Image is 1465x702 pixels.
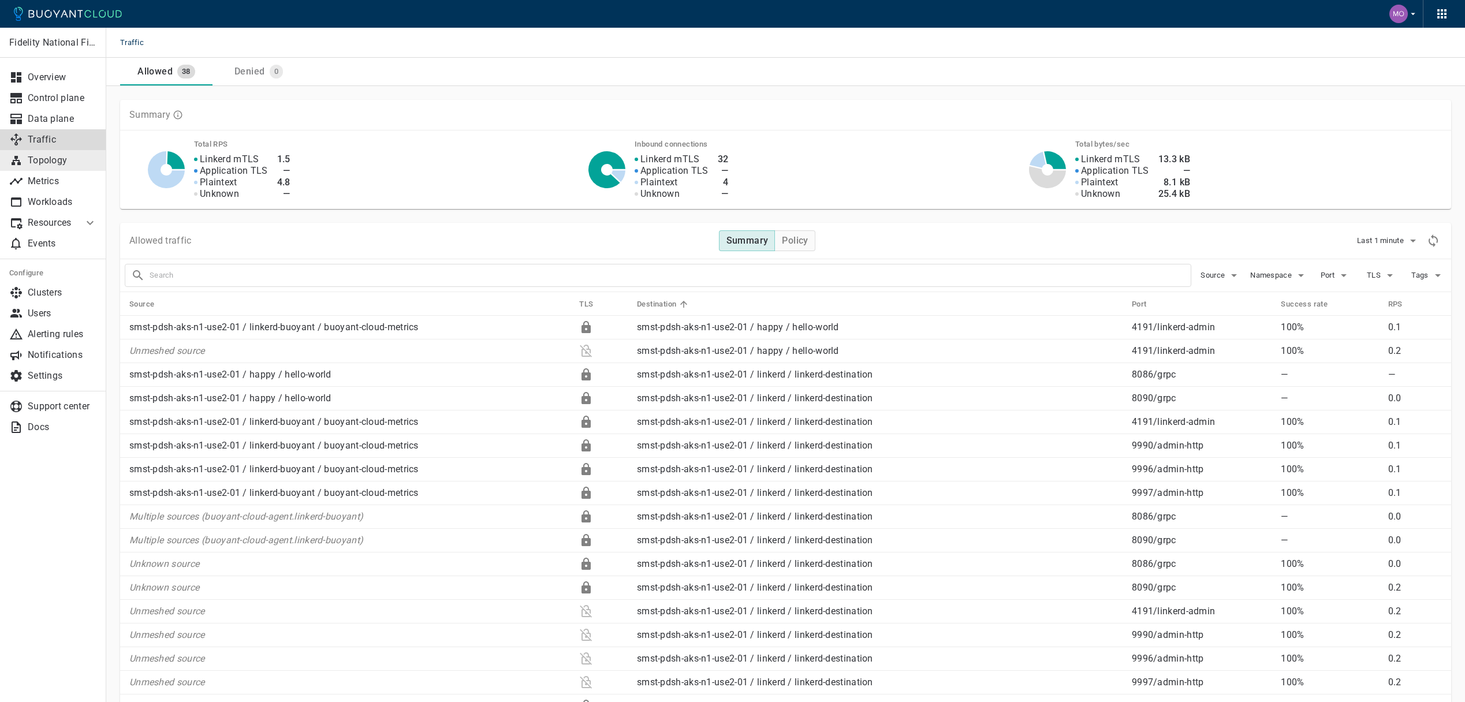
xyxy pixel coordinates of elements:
[579,652,593,666] div: Plaintext
[277,177,290,188] h4: 4.8
[28,421,97,433] p: Docs
[640,177,678,188] p: Plaintext
[637,558,873,569] a: smst-pdsh-aks-n1-use2-01 / linkerd / linkerd-destination
[28,287,97,298] p: Clusters
[1201,267,1241,284] button: Source
[1132,535,1272,546] p: 8090 / grpc
[1389,5,1408,23] img: Mohamed Fouly
[1281,677,1378,688] p: 100%
[637,535,873,546] a: smst-pdsh-aks-n1-use2-01 / linkerd / linkerd-destination
[637,487,873,498] a: smst-pdsh-aks-n1-use2-01 / linkerd / linkerd-destination
[1132,464,1272,475] p: 9996 / admin-http
[1388,369,1442,380] p: —
[782,235,808,247] h4: Policy
[579,299,608,309] span: TLS
[1158,188,1191,200] h4: 25.4 kB
[637,511,873,522] a: smst-pdsh-aks-n1-use2-01 / linkerd / linkerd-destination
[637,369,873,380] a: smst-pdsh-aks-n1-use2-01 / linkerd / linkerd-destination
[1281,393,1378,404] p: —
[120,58,213,85] a: Allowed38
[1132,677,1272,688] p: 9997 / admin-http
[774,230,815,251] button: Policy
[129,653,570,664] p: Unmeshed source
[129,300,154,309] h5: Source
[1388,653,1442,664] p: 0.2
[129,606,570,617] p: Unmeshed source
[1388,299,1418,309] span: RPS
[1317,267,1354,284] button: Port
[1132,582,1272,593] p: 8090 / grpc
[1132,322,1272,333] p: 4191 / linkerd-admin
[1281,558,1378,570] p: 100%
[28,134,97,145] p: Traffic
[1281,300,1328,309] h5: Success rate
[1321,271,1337,280] span: Port
[637,416,873,427] a: smst-pdsh-aks-n1-use2-01 / linkerd / linkerd-destination
[1281,464,1378,475] p: 100%
[1132,416,1272,428] p: 4191 / linkerd-admin
[637,440,873,451] a: smst-pdsh-aks-n1-use2-01 / linkerd / linkerd-destination
[637,629,873,640] a: smst-pdsh-aks-n1-use2-01 / linkerd / linkerd-destination
[579,557,593,571] div: Linkerd mTLS
[28,72,97,83] p: Overview
[1081,165,1149,177] p: Application TLS
[1388,629,1442,641] p: 0.2
[28,401,97,412] p: Support center
[1410,267,1447,284] button: Tags
[1388,535,1442,546] p: 0.0
[579,675,593,689] div: Plaintext
[1388,300,1403,309] h5: RPS
[1281,629,1378,641] p: 100%
[1132,299,1162,309] span: Port
[1357,232,1420,249] button: Last 1 minute
[150,267,1191,283] input: Search
[719,230,776,251] button: Summary
[129,440,419,451] a: smst-pdsh-aks-n1-use2-01 / linkerd-buoyant / buoyant-cloud-metrics
[1081,177,1119,188] p: Plaintext
[129,511,570,522] p: Multiple sources (buoyant-cloud-agent.linkerd-buoyant)
[1158,177,1191,188] h4: 8.1 kB
[637,653,873,664] a: smst-pdsh-aks-n1-use2-01 / linkerd / linkerd-destination
[637,300,676,309] h5: Destination
[640,154,700,165] p: Linkerd mTLS
[1281,345,1378,357] p: 100%
[637,582,873,593] a: smst-pdsh-aks-n1-use2-01 / linkerd / linkerd-destination
[640,165,709,177] p: Application TLS
[200,154,259,165] p: Linkerd mTLS
[1281,487,1378,499] p: 100%
[1281,606,1378,617] p: 100%
[28,196,97,208] p: Workloads
[1388,345,1442,357] p: 0.2
[1281,653,1378,664] p: 100%
[270,67,283,76] span: 0
[1132,558,1272,570] p: 8086 / grpc
[129,677,570,688] p: Unmeshed source
[1132,300,1147,309] h5: Port
[1388,440,1442,451] p: 0.1
[637,677,873,688] a: smst-pdsh-aks-n1-use2-01 / linkerd / linkerd-destination
[200,177,237,188] p: Plaintext
[1281,322,1378,333] p: 100%
[129,393,331,404] a: smst-pdsh-aks-n1-use2-01 / happy / hello-world
[1281,416,1378,428] p: 100%
[1132,629,1272,641] p: 9990 / admin-http
[1281,582,1378,593] p: 100%
[1132,345,1272,357] p: 4191 / linkerd-admin
[277,154,290,165] h4: 1.5
[1250,271,1294,280] span: Namespace
[28,370,97,382] p: Settings
[1388,606,1442,617] p: 0.2
[129,535,570,546] p: Multiple sources (buoyant-cloud-agent.linkerd-buoyant)
[579,581,593,595] div: Linkerd mTLS
[718,154,729,165] h4: 32
[1081,154,1140,165] p: Linkerd mTLS
[1363,267,1400,284] button: TLS
[28,238,97,249] p: Events
[1388,322,1442,333] p: 0.1
[1388,558,1442,570] p: 0.0
[1281,511,1378,522] p: —
[129,558,570,570] p: Unknown source
[213,58,305,85] a: Denied0
[129,582,570,593] p: Unknown source
[1132,440,1272,451] p: 9990 / admin-http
